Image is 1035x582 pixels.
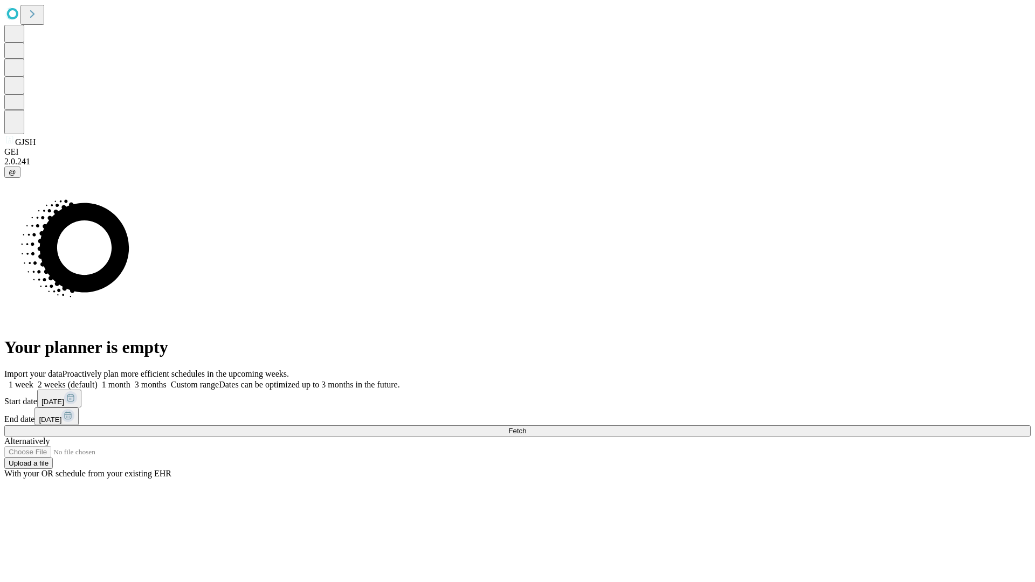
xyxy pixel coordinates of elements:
span: With your OR schedule from your existing EHR [4,469,171,478]
div: End date [4,407,1031,425]
span: [DATE] [42,398,64,406]
span: 1 month [102,380,130,389]
span: Alternatively [4,436,50,446]
button: Fetch [4,425,1031,436]
span: [DATE] [39,415,61,424]
div: 2.0.241 [4,157,1031,167]
button: [DATE] [37,390,81,407]
span: GJSH [15,137,36,147]
span: 3 months [135,380,167,389]
span: Dates can be optimized up to 3 months in the future. [219,380,399,389]
button: @ [4,167,20,178]
button: [DATE] [34,407,79,425]
div: Start date [4,390,1031,407]
button: Upload a file [4,458,53,469]
span: 2 weeks (default) [38,380,98,389]
span: 1 week [9,380,33,389]
span: Custom range [171,380,219,389]
div: GEI [4,147,1031,157]
span: Fetch [508,427,526,435]
span: @ [9,168,16,176]
span: Proactively plan more efficient schedules in the upcoming weeks. [63,369,289,378]
span: Import your data [4,369,63,378]
h1: Your planner is empty [4,337,1031,357]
